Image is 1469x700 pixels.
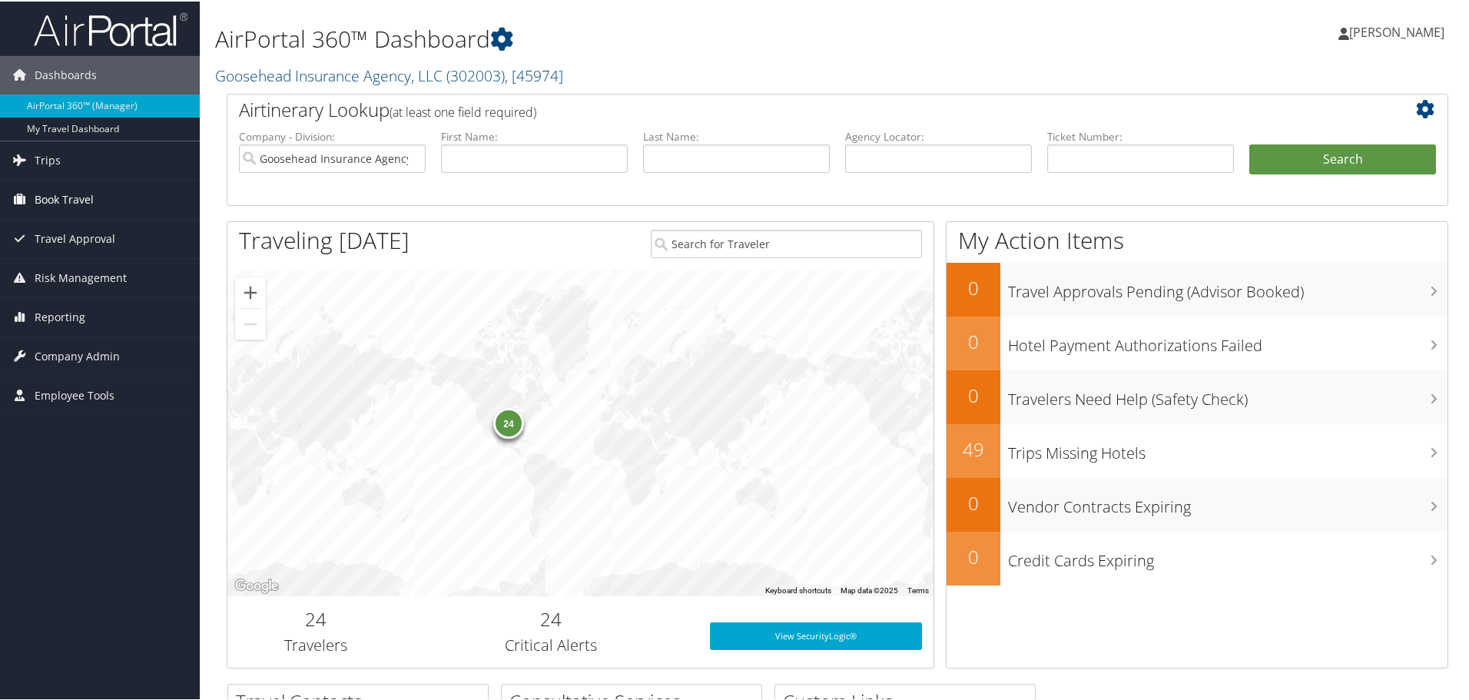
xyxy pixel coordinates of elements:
[845,128,1032,143] label: Agency Locator:
[1349,22,1444,39] span: [PERSON_NAME]
[215,64,563,85] a: Goosehead Insurance Agency, LLC
[947,476,1447,530] a: 0Vendor Contracts Expiring
[390,102,536,119] span: (at least one field required)
[765,584,831,595] button: Keyboard shortcuts
[35,218,115,257] span: Travel Approval
[239,223,410,255] h1: Traveling [DATE]
[947,327,1000,353] h2: 0
[947,369,1447,423] a: 0Travelers Need Help (Safety Check)
[710,621,922,649] a: View SecurityLogic®
[35,140,61,178] span: Trips
[35,257,127,296] span: Risk Management
[239,605,393,631] h2: 24
[441,128,628,143] label: First Name:
[35,336,120,374] span: Company Admin
[643,128,830,143] label: Last Name:
[947,274,1000,300] h2: 0
[35,297,85,335] span: Reporting
[446,64,505,85] span: ( 302003 )
[947,542,1000,569] h2: 0
[1338,8,1460,54] a: [PERSON_NAME]
[239,128,426,143] label: Company - Division:
[239,633,393,655] h3: Travelers
[493,406,524,436] div: 24
[1008,272,1447,301] h3: Travel Approvals Pending (Advisor Booked)
[416,605,687,631] h2: 24
[416,633,687,655] h3: Critical Alerts
[35,55,97,93] span: Dashboards
[947,435,1000,461] h2: 49
[231,575,282,595] a: Open this area in Google Maps (opens a new window)
[947,261,1447,315] a: 0Travel Approvals Pending (Advisor Booked)
[1008,380,1447,409] h3: Travelers Need Help (Safety Check)
[215,22,1045,54] h1: AirPortal 360™ Dashboard
[907,585,929,593] a: Terms (opens in new tab)
[505,64,563,85] span: , [ 45974 ]
[235,307,266,338] button: Zoom out
[239,95,1335,121] h2: Airtinerary Lookup
[841,585,898,593] span: Map data ©2025
[1249,143,1436,174] button: Search
[34,10,187,46] img: airportal-logo.png
[231,575,282,595] img: Google
[651,228,922,257] input: Search for Traveler
[1008,326,1447,355] h3: Hotel Payment Authorizations Failed
[947,530,1447,584] a: 0Credit Cards Expiring
[947,223,1447,255] h1: My Action Items
[947,489,1000,515] h2: 0
[1008,433,1447,463] h3: Trips Missing Hotels
[1047,128,1234,143] label: Ticket Number:
[947,315,1447,369] a: 0Hotel Payment Authorizations Failed
[1008,487,1447,516] h3: Vendor Contracts Expiring
[35,375,114,413] span: Employee Tools
[35,179,94,217] span: Book Travel
[947,423,1447,476] a: 49Trips Missing Hotels
[1008,541,1447,570] h3: Credit Cards Expiring
[947,381,1000,407] h2: 0
[235,276,266,307] button: Zoom in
